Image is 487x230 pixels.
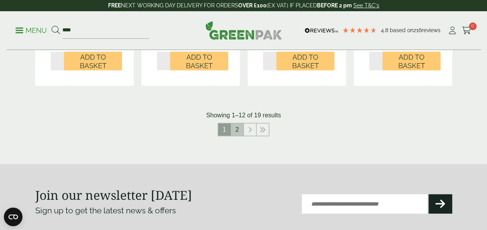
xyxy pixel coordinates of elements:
strong: FREE [108,2,121,9]
span: Add to Basket [176,53,223,70]
strong: Join our newsletter [DATE] [35,187,192,203]
div: 4.79 Stars [342,27,377,34]
p: Showing 1–12 of 19 results [206,111,281,120]
i: My Account [447,27,457,34]
a: Menu [15,26,47,34]
strong: BEFORE 2 pm [317,2,352,9]
span: 4.8 [381,27,390,33]
img: REVIEWS.io [305,28,338,33]
span: 1 [218,124,231,136]
button: Add to Basket [276,52,334,70]
button: Add to Basket [170,52,228,70]
a: 2 [231,124,243,136]
button: Add to Basket [64,52,122,70]
span: Add to Basket [282,53,329,70]
button: Open CMP widget [4,208,22,226]
span: reviews [422,27,441,33]
span: Add to Basket [388,53,435,70]
button: Add to Basket [382,52,441,70]
p: Sign up to get the latest news & offers [35,204,223,217]
span: 216 [413,27,422,33]
span: Based on [390,27,413,33]
a: 0 [462,25,472,36]
a: See T&C's [353,2,379,9]
span: 0 [469,22,477,30]
p: Menu [15,26,47,35]
img: GreenPak Supplies [205,21,282,39]
span: Add to Basket [69,53,117,70]
i: Cart [462,27,472,34]
strong: OVER £100 [238,2,267,9]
